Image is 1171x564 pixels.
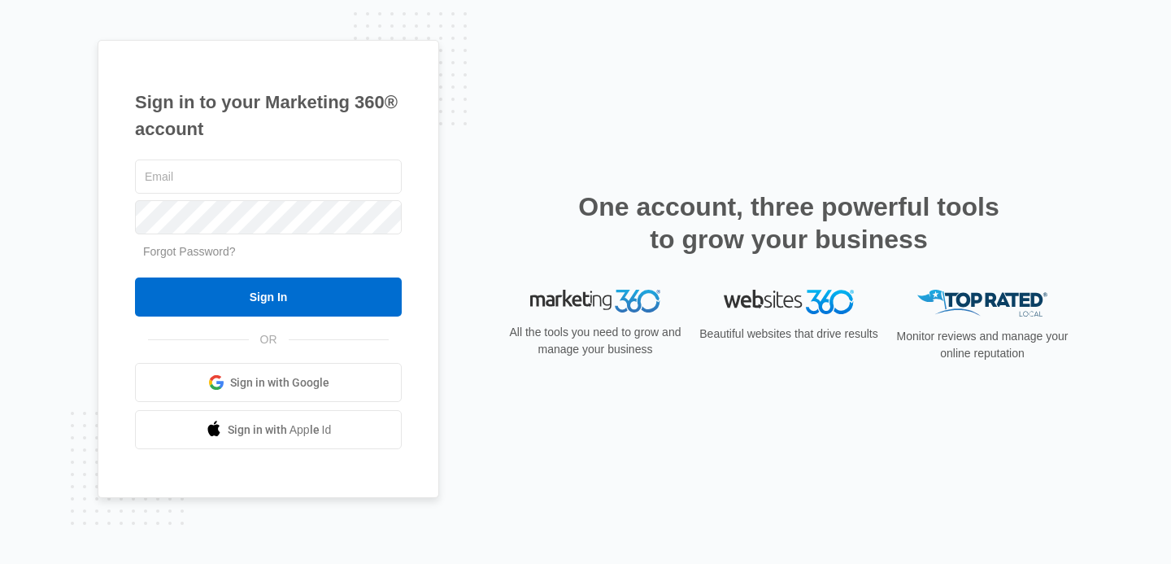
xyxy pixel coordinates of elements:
[573,190,1004,256] h2: One account, three powerful tools to grow your business
[530,290,660,313] img: Marketing 360
[135,363,402,402] a: Sign in with Google
[135,278,402,317] input: Sign In
[698,326,880,343] p: Beautiful websites that drive results
[917,290,1047,317] img: Top Rated Local
[724,290,854,313] img: Websites 360
[230,374,329,391] span: Sign in with Google
[135,160,402,194] input: Email
[135,410,402,449] a: Sign in with Apple Id
[249,331,289,348] span: OR
[228,422,332,439] span: Sign in with Apple Id
[504,324,686,358] p: All the tools you need to grow and manage your business
[135,89,402,142] h1: Sign in to your Marketing 360® account
[143,245,236,258] a: Forgot Password?
[891,328,1073,362] p: Monitor reviews and manage your online reputation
